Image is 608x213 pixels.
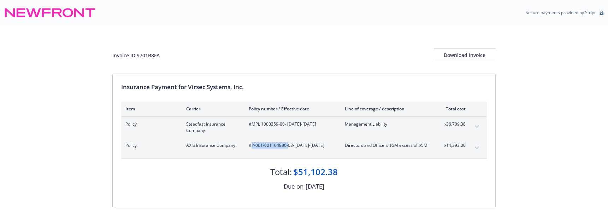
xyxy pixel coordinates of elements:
[186,121,237,134] span: Steadfast Insurance Company
[125,121,175,127] span: Policy
[345,121,428,127] span: Management Liability
[293,166,338,178] div: $51,102.38
[526,10,597,16] p: Secure payments provided by Stripe
[345,106,428,112] div: Line of coverage / description
[249,142,333,149] span: #P-001-001104836-03 - [DATE]-[DATE]
[186,142,237,149] span: AXIS Insurance Company
[439,106,466,112] div: Total cost
[270,166,292,178] div: Total:
[186,106,237,112] div: Carrier
[121,82,487,92] div: Insurance Payment for Virsec Systems, Inc.
[345,142,428,149] span: Directors and Officers $5M excess of $5M
[125,142,175,149] span: Policy
[121,117,487,138] div: PolicySteadfast Insurance Company#MPL 1000359-00- [DATE]-[DATE]Management Liability$36,709.38expa...
[471,121,483,132] button: expand content
[439,121,466,127] span: $36,709.38
[112,52,160,59] div: Invoice ID: 9701B8FA
[121,138,487,159] div: PolicyAXIS Insurance Company#P-001-001104836-03- [DATE]-[DATE]Directors and Officers $5M excess o...
[125,106,175,112] div: Item
[434,48,496,62] button: Download Invoice
[284,182,303,191] div: Due on
[306,182,324,191] div: [DATE]
[249,106,333,112] div: Policy number / Effective date
[249,121,333,127] span: #MPL 1000359-00 - [DATE]-[DATE]
[439,142,466,149] span: $14,393.00
[471,142,483,154] button: expand content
